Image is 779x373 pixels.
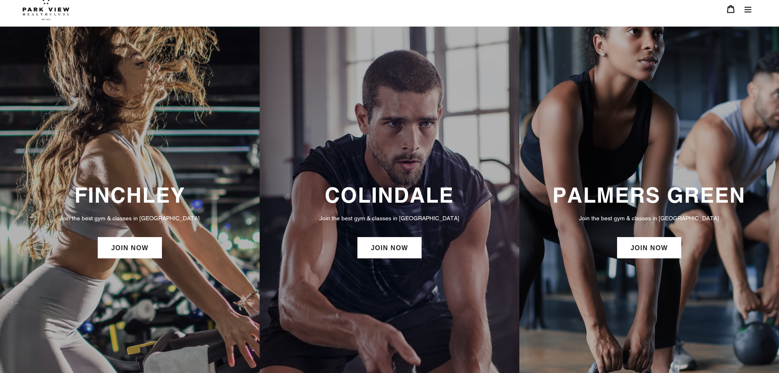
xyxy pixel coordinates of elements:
[98,237,162,258] a: JOIN NOW: Finchley Membership
[8,183,251,208] h3: FINCHLEY
[528,214,771,223] p: Join the best gym & classes in [GEOGRAPHIC_DATA]
[357,237,422,258] a: JOIN NOW: Colindale Membership
[617,237,681,258] a: JOIN NOW: Palmers Green Membership
[268,214,511,223] p: Join the best gym & classes in [GEOGRAPHIC_DATA]
[268,183,511,208] h3: COLINDALE
[528,183,771,208] h3: PALMERS GREEN
[8,214,251,223] p: Join the best gym & classes in [GEOGRAPHIC_DATA]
